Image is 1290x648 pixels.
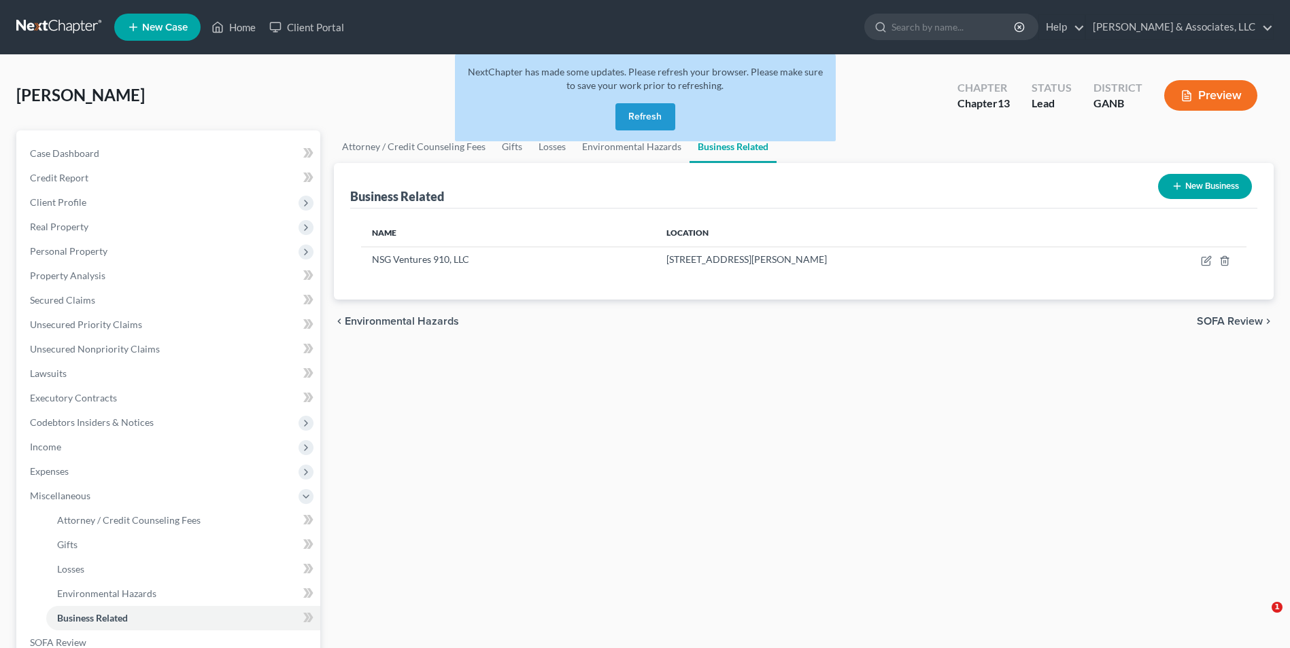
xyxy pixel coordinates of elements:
[1032,96,1072,111] div: Lead
[1263,316,1274,327] i: chevron_right
[57,612,128,624] span: Business Related
[19,166,320,190] a: Credit Report
[892,14,1016,39] input: Search by name...
[262,15,351,39] a: Client Portal
[30,270,105,281] span: Property Analysis
[142,22,188,33] span: New Case
[345,316,459,327] span: Environmental Hazards
[30,490,90,501] span: Miscellaneous
[1093,80,1142,96] div: District
[30,147,99,159] span: Case Dashboard
[615,103,675,130] button: Refresh
[1086,15,1273,39] a: [PERSON_NAME] & Associates, LLC
[334,316,345,327] i: chevron_left
[30,636,86,648] span: SOFA Review
[19,361,320,386] a: Lawsuits
[46,581,320,606] a: Environmental Hazards
[30,245,107,257] span: Personal Property
[57,539,78,550] span: Gifts
[30,319,142,330] span: Unsecured Priority Claims
[30,441,61,452] span: Income
[957,96,1010,111] div: Chapter
[19,337,320,361] a: Unsecured Nonpriority Claims
[46,533,320,557] a: Gifts
[1272,602,1283,613] span: 1
[30,221,88,232] span: Real Property
[30,343,160,355] span: Unsecured Nonpriority Claims
[46,557,320,581] a: Losses
[30,367,67,379] span: Lawsuits
[57,563,84,575] span: Losses
[57,514,201,526] span: Attorney / Credit Counseling Fees
[1158,174,1252,199] button: New Business
[334,316,459,327] button: chevron_left Environmental Hazards
[19,141,320,166] a: Case Dashboard
[350,188,444,204] div: Business Related
[957,80,1010,96] div: Chapter
[1093,96,1142,111] div: GANB
[30,416,154,428] span: Codebtors Insiders & Notices
[19,386,320,410] a: Executory Contracts
[46,606,320,630] a: Business Related
[205,15,262,39] a: Home
[468,66,823,91] span: NextChapter has made some updates. Please refresh your browser. Please make sure to save your wor...
[19,264,320,288] a: Property Analysis
[1197,316,1274,327] button: SOFA Review chevron_right
[46,508,320,533] a: Attorney / Credit Counseling Fees
[1164,80,1257,111] button: Preview
[1032,80,1072,96] div: Status
[372,253,469,265] span: NSG Ventures 910, LLC
[666,253,827,265] span: [STREET_ADDRESS][PERSON_NAME]
[19,288,320,312] a: Secured Claims
[30,465,69,477] span: Expenses
[1244,602,1276,634] iframe: Intercom live chat
[372,228,396,238] span: Name
[998,96,1010,109] span: 13
[30,172,88,183] span: Credit Report
[1039,15,1085,39] a: Help
[16,85,145,105] span: [PERSON_NAME]
[30,294,95,306] span: Secured Claims
[666,228,709,238] span: Location
[19,312,320,337] a: Unsecured Priority Claims
[334,130,494,163] a: Attorney / Credit Counseling Fees
[30,196,86,208] span: Client Profile
[30,392,117,403] span: Executory Contracts
[1197,316,1263,327] span: SOFA Review
[57,588,156,599] span: Environmental Hazards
